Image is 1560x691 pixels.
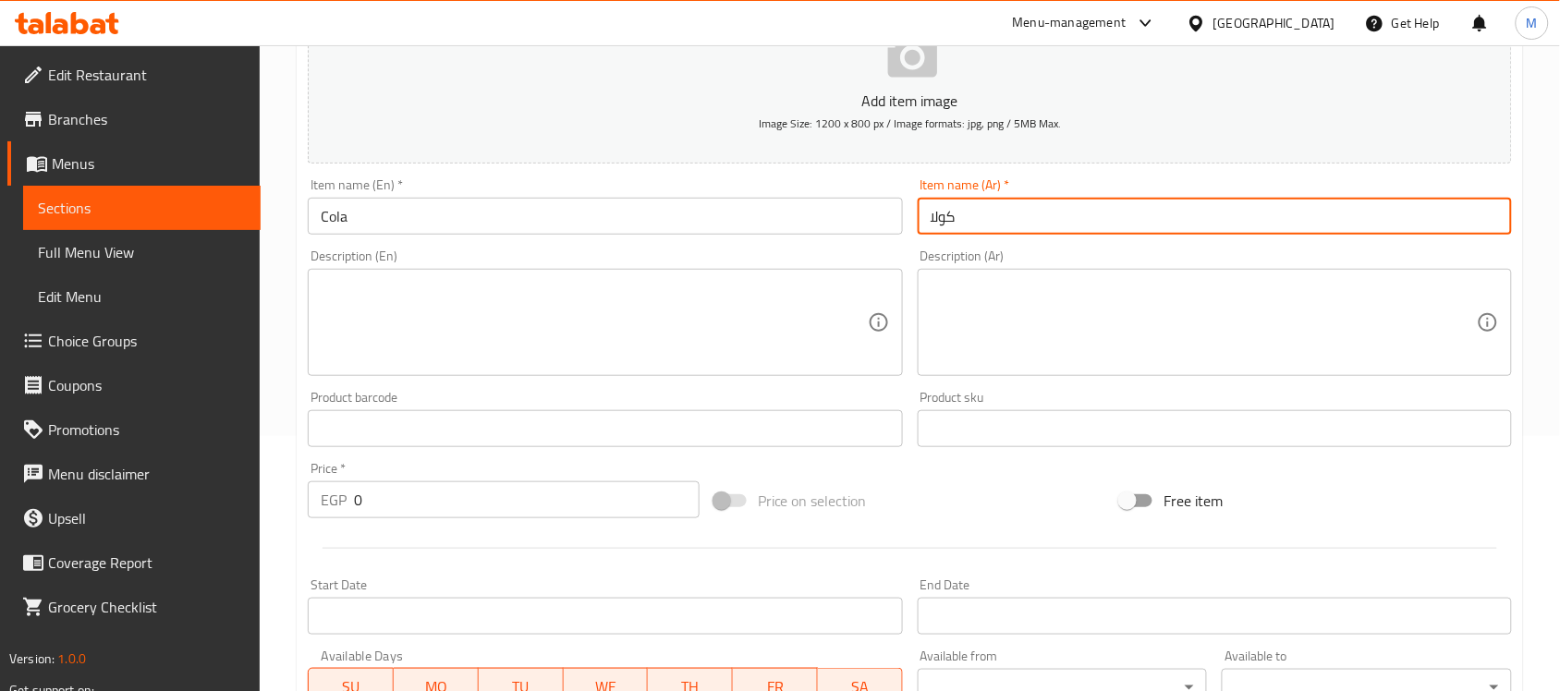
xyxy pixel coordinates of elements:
[308,198,902,235] input: Enter name En
[48,330,246,352] span: Choice Groups
[7,496,261,540] a: Upsell
[7,407,261,452] a: Promotions
[7,53,261,97] a: Edit Restaurant
[7,363,261,407] a: Coupons
[48,507,246,529] span: Upsell
[57,647,86,671] span: 1.0.0
[7,540,261,585] a: Coverage Report
[758,490,867,512] span: Price on selection
[354,481,700,518] input: Please enter price
[308,410,902,447] input: Please enter product barcode
[7,97,261,141] a: Branches
[48,64,246,86] span: Edit Restaurant
[48,596,246,618] span: Grocery Checklist
[48,374,246,396] span: Coupons
[1164,490,1223,512] span: Free item
[38,285,246,308] span: Edit Menu
[1527,13,1538,33] span: M
[38,197,246,219] span: Sections
[7,585,261,629] a: Grocery Checklist
[336,90,1483,112] p: Add item image
[759,113,1061,134] span: Image Size: 1200 x 800 px / Image formats: jpg, png / 5MB Max.
[7,141,261,186] a: Menus
[23,186,261,230] a: Sections
[9,647,55,671] span: Version:
[1013,12,1127,34] div: Menu-management
[7,319,261,363] a: Choice Groups
[918,410,1512,447] input: Please enter product sku
[23,230,261,274] a: Full Menu View
[52,152,246,175] span: Menus
[48,108,246,130] span: Branches
[7,452,261,496] a: Menu disclaimer
[48,463,246,485] span: Menu disclaimer
[48,418,246,441] span: Promotions
[918,198,1512,235] input: Enter name Ar
[38,241,246,263] span: Full Menu View
[1213,13,1335,33] div: [GEOGRAPHIC_DATA]
[23,274,261,319] a: Edit Menu
[321,489,347,511] p: EGP
[48,552,246,574] span: Coverage Report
